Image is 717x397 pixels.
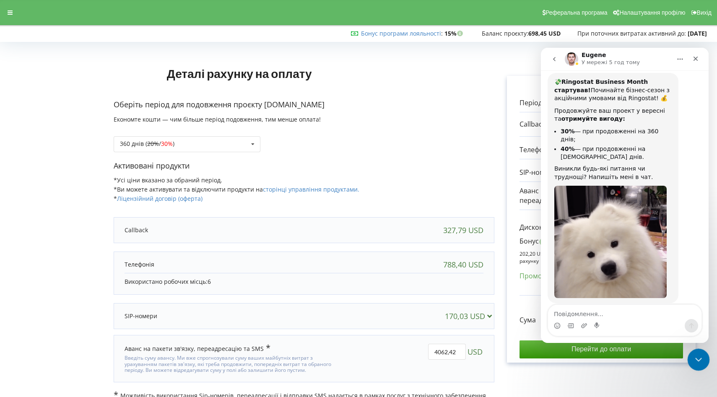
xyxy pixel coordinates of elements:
[114,185,359,193] span: *Ви можете активувати та відключити продукти на
[520,340,683,358] input: Перейти до оплати
[114,53,365,93] h1: Деталі рахунку на оплату
[125,260,154,269] p: Телефонія
[541,48,709,343] iframe: Intercom live chat
[520,315,536,325] p: Сума
[443,260,483,269] div: 788,40 USD
[114,176,222,184] span: *Усі ціни вказано за обраний період.
[520,80,683,91] p: Обрані продукти
[444,29,465,37] strong: 15%
[520,271,553,281] p: Промокод
[520,98,542,108] p: Період
[147,140,159,148] s: 20%
[208,278,211,285] span: 6
[520,236,539,246] p: Бонус
[125,344,270,353] div: Аванс на пакети зв'язку, переадресацію та SMS
[577,29,686,37] span: При поточних витратах активний до:
[125,226,148,234] p: Callback
[697,9,712,16] span: Вихід
[688,29,707,37] strong: [DATE]
[114,115,321,123] span: Економте кошти — чим більше період подовження, тим менше оплата!
[520,223,547,232] p: Дисконт
[361,29,443,37] span: :
[125,312,157,320] p: SIP-номери
[528,29,561,37] strong: 698,45 USD
[443,226,483,234] div: 327,79 USD
[482,29,528,37] span: Баланс проєкту:
[125,278,483,286] p: Використано робочих місць:
[114,99,494,110] p: Оберіть період для подовження проєкту [DOMAIN_NAME]
[520,168,557,177] p: SIP-номери
[494,57,708,68] p: Рахунок
[688,349,710,371] iframe: Intercom live chat
[468,344,483,360] span: USD
[546,9,608,16] span: Реферальна програма
[361,29,441,37] a: Бонус програми лояльності
[520,119,546,129] p: Callback
[520,145,553,155] p: Телефонія
[161,140,173,148] span: 30%
[263,185,359,193] a: сторінці управління продуктами.
[445,312,496,320] div: 170,03 USD
[120,141,174,147] div: 360 днів ( / )
[117,195,203,202] a: Ліцензійний договір (оферта)
[520,186,649,205] p: Аванс на пакети зв'язку, переадресацію та SMS
[619,9,685,16] span: Налаштування профілю
[520,250,683,265] p: 202,20 USD бонусів стануть доступні через 270 днів після оплати рахунку
[114,161,494,171] p: Активовані продукти
[125,353,344,373] div: Введіть суму авансу. Ми вже спрогнозували суму ваших майбутніх витрат з урахуванням пакетів зв'яз...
